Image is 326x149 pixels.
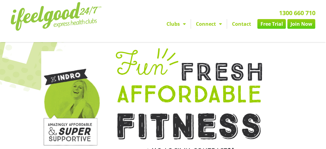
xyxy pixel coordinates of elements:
a: Join Now [287,19,315,29]
a: Free Trial [257,19,286,29]
a: Contact [227,19,256,29]
nav: Menu [119,19,315,29]
a: 1300 660 710 [279,9,315,17]
a: Connect [191,19,227,29]
a: Clubs [162,19,191,29]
